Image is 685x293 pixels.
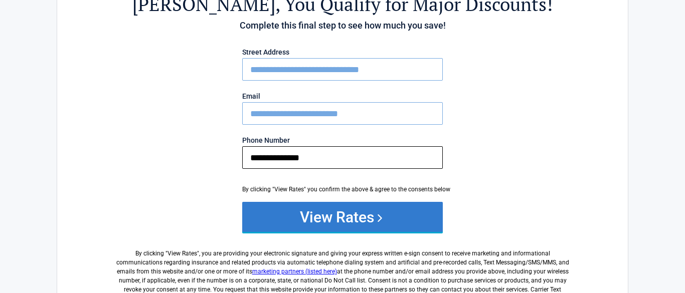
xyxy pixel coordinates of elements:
[242,49,443,56] label: Street Address
[252,268,337,275] a: marketing partners (listed here)
[242,137,443,144] label: Phone Number
[242,202,443,232] button: View Rates
[242,185,443,194] div: By clicking "View Rates" you confirm the above & agree to the consents below
[242,93,443,100] label: Email
[112,19,573,32] h4: Complete this final step to see how much you save!
[167,250,197,257] span: View Rates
